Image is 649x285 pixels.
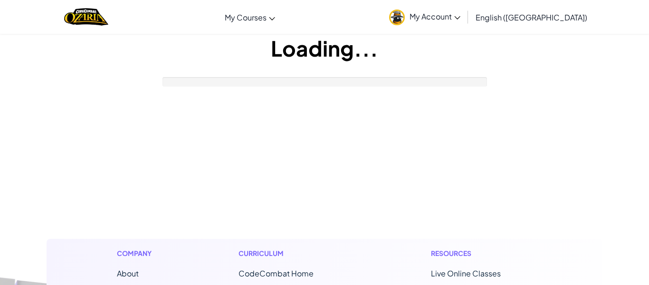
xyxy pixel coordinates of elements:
span: CodeCombat Home [239,268,314,278]
a: Ozaria by CodeCombat logo [64,7,108,27]
a: About [117,268,139,278]
a: English ([GEOGRAPHIC_DATA]) [471,4,592,30]
img: avatar [389,10,405,25]
a: My Courses [220,4,280,30]
span: My Account [410,11,460,21]
span: My Courses [225,12,267,22]
span: English ([GEOGRAPHIC_DATA]) [476,12,587,22]
img: Home [64,7,108,27]
a: My Account [384,2,465,32]
a: Live Online Classes [431,268,501,278]
h1: Company [117,248,161,258]
h1: Curriculum [239,248,353,258]
h1: Resources [431,248,532,258]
